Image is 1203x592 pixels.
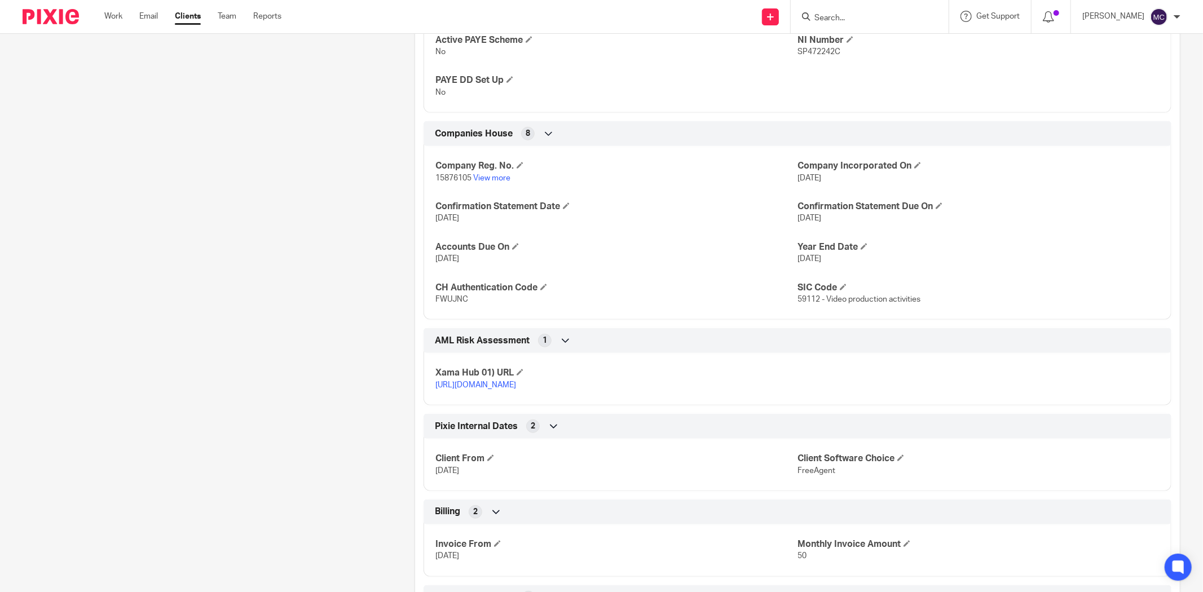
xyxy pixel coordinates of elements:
h4: Client From [435,453,797,465]
span: [DATE] [435,467,459,475]
h4: Monthly Invoice Amount [797,538,1160,550]
h4: Active PAYE Scheme [435,34,797,46]
input: Search [813,14,915,24]
span: No [435,48,446,56]
span: [DATE] [797,214,821,222]
h4: NI Number [797,34,1160,46]
a: Clients [175,11,201,22]
span: Companies House [435,128,513,140]
span: 1 [543,335,547,346]
h4: Company Incorporated On [797,160,1160,172]
a: Work [104,11,122,22]
a: Reports [253,11,281,22]
span: Pixie Internal Dates [435,421,518,432]
a: [URL][DOMAIN_NAME] [435,381,516,389]
h4: Year End Date [797,241,1160,253]
h4: Invoice From [435,538,797,550]
h4: Accounts Due On [435,241,797,253]
a: View more [473,174,510,182]
span: [DATE] [435,552,459,560]
span: 50 [797,552,807,560]
span: No [435,89,446,96]
span: [DATE] [797,255,821,263]
p: [PERSON_NAME] [1082,11,1144,22]
img: svg%3E [1150,8,1168,26]
span: 59112 - Video production activities [797,295,920,303]
h4: Company Reg. No. [435,160,797,172]
h4: Client Software Choice [797,453,1160,465]
h4: Confirmation Statement Due On [797,201,1160,213]
h4: PAYE DD Set Up [435,74,797,86]
h4: SIC Code [797,282,1160,294]
span: FreeAgent [797,467,835,475]
h4: Confirmation Statement Date [435,201,797,213]
h4: CH Authentication Code [435,282,797,294]
a: Email [139,11,158,22]
span: 2 [473,506,478,518]
span: [DATE] [435,214,459,222]
span: FWUJNC [435,295,468,303]
span: Billing [435,506,460,518]
span: SP472242C [797,48,840,56]
span: 15876105 [435,174,471,182]
span: AML Risk Assessment [435,335,530,347]
span: 2 [531,421,535,432]
span: 8 [526,128,530,139]
span: [DATE] [797,174,821,182]
a: Team [218,11,236,22]
span: Get Support [976,12,1020,20]
span: [DATE] [435,255,459,263]
img: Pixie [23,9,79,24]
h4: Xama Hub 01) URL [435,367,797,379]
